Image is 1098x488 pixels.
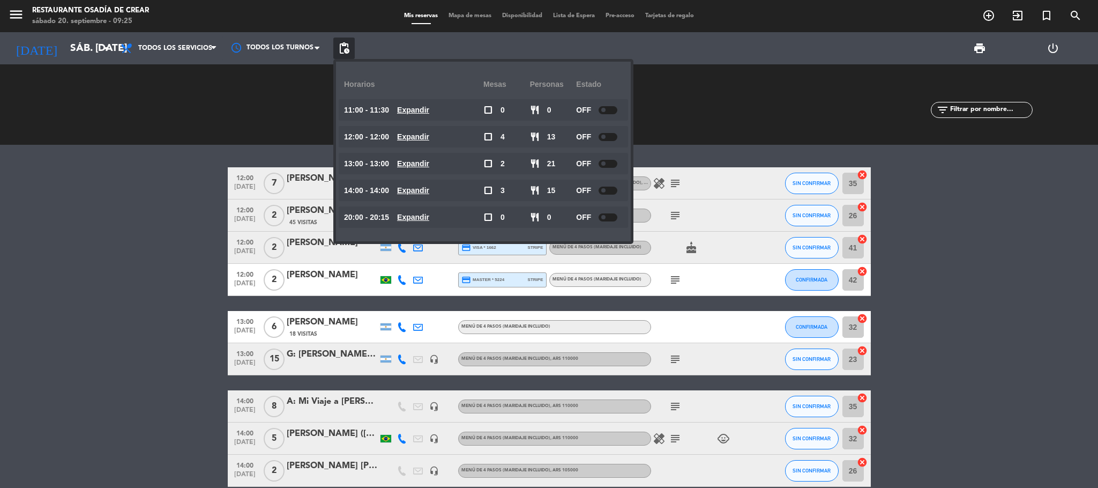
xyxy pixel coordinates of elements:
span: , ARS 110000 [641,181,669,185]
u: Expandir [397,213,429,221]
i: headset_mic [429,434,439,443]
div: A: Mi Viaje a [PERSON_NAME] Encomendero [287,395,378,409]
i: child_care [717,432,730,445]
span: , ARS 105000 [550,468,578,472]
span: 12:00 [231,235,258,248]
span: Disponibilidad [497,13,548,19]
div: Mesas [483,70,530,99]
i: healing [653,177,666,190]
span: [DATE] [231,406,258,419]
span: [DATE] [231,183,258,196]
span: 45 Visitas [289,218,317,227]
i: cancel [857,393,868,403]
i: cancel [857,266,868,277]
span: 2 [501,158,505,170]
button: SIN CONFIRMAR [785,460,839,482]
span: 15 [264,349,285,370]
i: credit_card [461,243,471,253]
i: subject [669,273,682,286]
span: 15 [547,184,556,197]
span: 11:00 - 11:30 [344,104,389,116]
span: 7 [264,173,285,194]
span: [DATE] [231,471,258,483]
span: 4 [501,131,505,143]
i: menu [8,6,24,23]
span: 13 [547,131,556,143]
span: MENÚ DE 4 PASOS (Maridaje incluido) [461,436,578,440]
span: stripe [528,276,543,283]
span: 13:00 [231,347,258,359]
span: restaurant [530,159,540,168]
i: add_circle_outline [982,9,995,22]
span: restaurant [530,105,540,115]
span: MENÚ DE 4 PASOS (Maridaje incluido) [461,324,550,329]
span: check_box_outline_blank [483,105,493,115]
span: 20:00 - 20:15 [344,211,389,224]
i: subject [669,177,682,190]
span: [DATE] [231,439,258,451]
span: MENÚ DE 4 PASOS (Maridaje incluido) [552,245,641,249]
span: Todos los servicios [138,45,212,52]
span: SIN CONFIRMAR [793,180,831,186]
i: cancel [857,425,868,435]
span: Mis reservas [399,13,443,19]
button: SIN CONFIRMAR [785,205,839,226]
span: 12:00 [231,203,258,216]
div: [PERSON_NAME] [287,172,378,186]
span: restaurant [530,212,540,222]
span: check_box_outline_blank [483,159,493,168]
i: arrow_drop_down [100,42,113,55]
span: check_box_outline_blank [483,212,493,222]
span: 0 [547,104,551,116]
span: Tarjetas de regalo [640,13,699,19]
button: SIN CONFIRMAR [785,396,839,417]
span: 2 [264,269,285,291]
span: SIN CONFIRMAR [793,356,831,362]
div: personas [530,70,577,99]
div: LOG OUT [1017,32,1090,64]
span: print [973,42,986,55]
span: 12:00 [231,171,258,183]
span: SIN CONFIRMAR [793,212,831,218]
span: MENÚ DE 4 PASOS (Maridaje incluido) [461,357,578,361]
button: SIN CONFIRMAR [785,237,839,258]
span: OFF [576,211,591,224]
span: 13:00 - 13:00 [344,158,389,170]
button: SIN CONFIRMAR [785,428,839,449]
span: , ARS 110000 [550,436,578,440]
span: master * 5224 [461,275,505,285]
div: sábado 20. septiembre - 09:25 [32,16,149,27]
i: cake [685,241,698,254]
span: [DATE] [231,280,258,292]
span: OFF [576,158,591,170]
div: [PERSON_NAME] [287,315,378,329]
span: Lista de Espera [548,13,600,19]
i: subject [669,400,682,413]
u: Expandir [397,159,429,168]
i: [DATE] [8,36,65,60]
span: MENÚ DE 4 PASOS (Maridaje incluido) [552,277,641,282]
i: cancel [857,457,868,468]
i: headset_mic [429,402,439,411]
div: Estado [576,70,623,99]
span: 2 [264,205,285,226]
span: 14:00 - 14:00 [344,184,389,197]
span: 21 [547,158,556,170]
i: search [1069,9,1082,22]
div: Restaurante Osadía de Crear [32,5,149,16]
span: 14:00 [231,459,258,471]
span: 14:00 [231,394,258,406]
span: check_box_outline_blank [483,132,493,142]
span: CONFIRMADA [796,277,827,283]
button: SIN CONFIRMAR [785,173,839,194]
span: SIN CONFIRMAR [793,245,831,250]
div: Horarios [344,70,483,99]
span: 8 [264,396,285,417]
span: 6 [264,316,285,338]
i: power_settings_new [1047,42,1059,55]
span: restaurant [530,132,540,142]
i: subject [669,209,682,222]
i: turned_in_not [1040,9,1053,22]
i: headset_mic [429,354,439,364]
i: subject [669,353,682,366]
